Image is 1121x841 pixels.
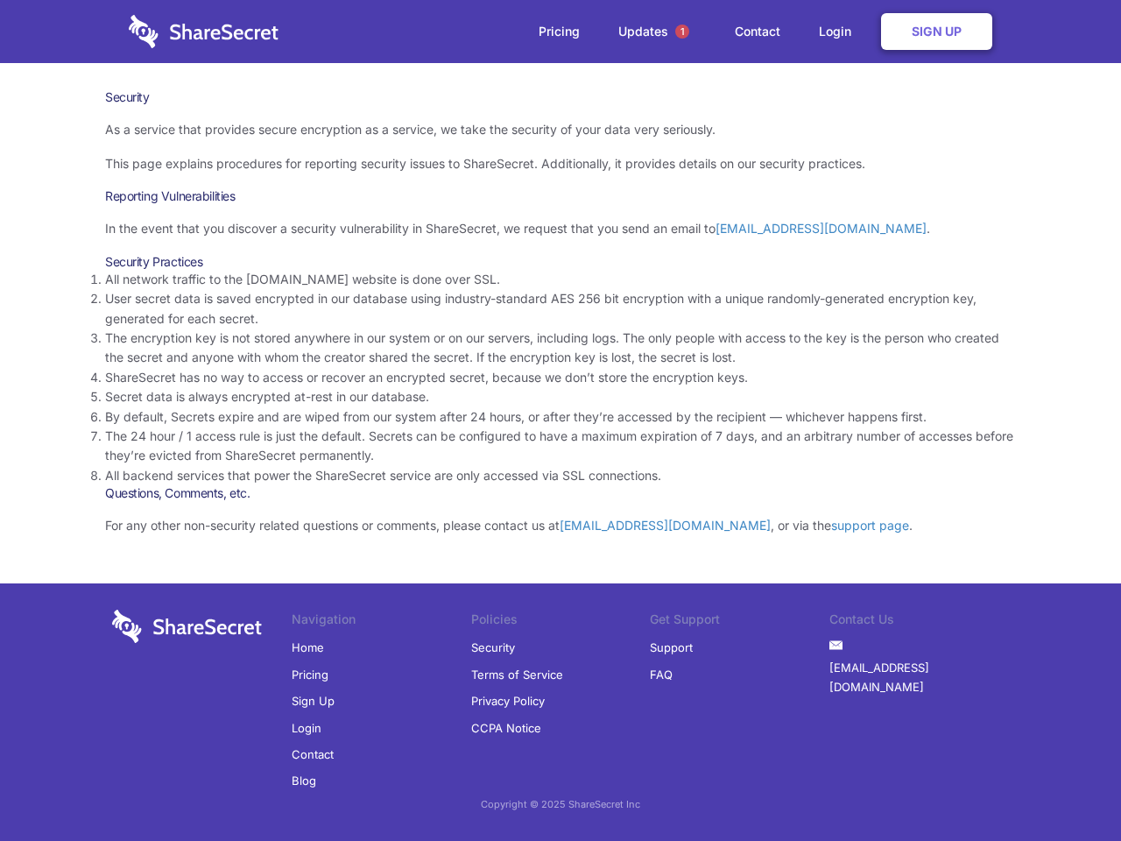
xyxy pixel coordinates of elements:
[801,4,878,59] a: Login
[105,387,1016,406] li: Secret data is always encrypted at-rest in our database.
[471,661,563,688] a: Terms of Service
[105,89,1016,105] h1: Security
[105,219,1016,238] p: In the event that you discover a security vulnerability in ShareSecret, we request that you send ...
[105,329,1016,368] li: The encryption key is not stored anywhere in our system or on our servers, including logs. The on...
[717,4,798,59] a: Contact
[716,221,927,236] a: [EMAIL_ADDRESS][DOMAIN_NAME]
[292,634,324,661] a: Home
[292,715,321,741] a: Login
[560,518,771,533] a: [EMAIL_ADDRESS][DOMAIN_NAME]
[292,741,334,767] a: Contact
[105,427,1016,466] li: The 24 hour / 1 access rule is just the default. Secrets can be configured to have a maximum expi...
[105,466,1016,485] li: All backend services that power the ShareSecret service are only accessed via SSL connections.
[112,610,262,643] img: logo-wordmark-white-trans-d4663122ce5f474addd5e946df7df03e33cb6a1c49d2221995e7729f52c070b2.svg
[831,518,909,533] a: support page
[292,688,335,714] a: Sign Up
[105,516,1016,535] p: For any other non-security related questions or comments, please contact us at , or via the .
[675,25,689,39] span: 1
[105,120,1016,139] p: As a service that provides secure encryption as a service, we take the security of your data very...
[105,368,1016,387] li: ShareSecret has no way to access or recover an encrypted secret, because we don’t store the encry...
[521,4,597,59] a: Pricing
[105,270,1016,289] li: All network traffic to the [DOMAIN_NAME] website is done over SSL.
[650,634,693,661] a: Support
[292,610,471,634] li: Navigation
[292,661,328,688] a: Pricing
[105,188,1016,204] h3: Reporting Vulnerabilities
[105,154,1016,173] p: This page explains procedures for reporting security issues to ShareSecret. Additionally, it prov...
[471,688,545,714] a: Privacy Policy
[829,654,1009,701] a: [EMAIL_ADDRESS][DOMAIN_NAME]
[471,610,651,634] li: Policies
[881,13,992,50] a: Sign Up
[829,610,1009,634] li: Contact Us
[471,634,515,661] a: Security
[105,254,1016,270] h3: Security Practices
[105,485,1016,501] h3: Questions, Comments, etc.
[650,610,829,634] li: Get Support
[105,407,1016,427] li: By default, Secrets expire and are wiped from our system after 24 hours, or after they’re accesse...
[105,289,1016,329] li: User secret data is saved encrypted in our database using industry-standard AES 256 bit encryptio...
[292,767,316,794] a: Blog
[471,715,541,741] a: CCPA Notice
[650,661,673,688] a: FAQ
[129,15,278,48] img: logo-wordmark-white-trans-d4663122ce5f474addd5e946df7df03e33cb6a1c49d2221995e7729f52c070b2.svg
